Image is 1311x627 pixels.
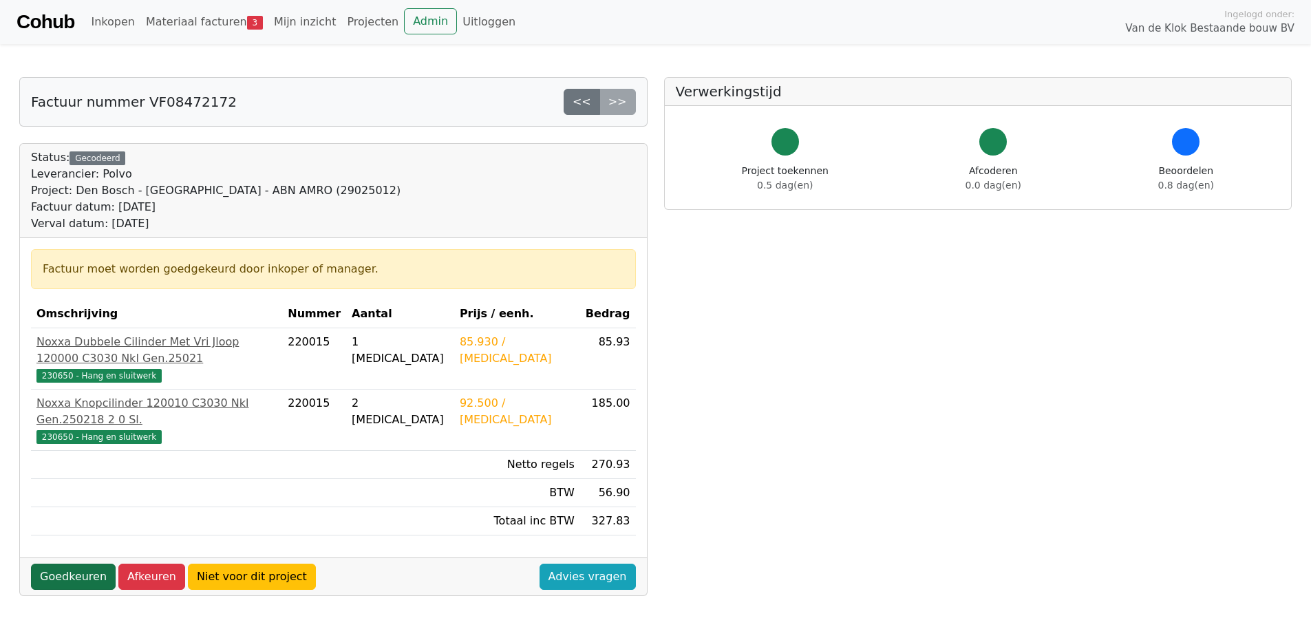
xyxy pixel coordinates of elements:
th: Omschrijving [31,300,282,328]
div: Afcoderen [966,164,1021,193]
th: Aantal [346,300,454,328]
th: Nummer [282,300,346,328]
div: Project toekennen [742,164,829,193]
div: Factuur datum: [DATE] [31,199,401,215]
td: Totaal inc BTW [454,507,580,535]
a: Cohub [17,6,74,39]
td: 327.83 [580,507,636,535]
div: Noxxa Knopcilinder 120010 C3030 Nkl Gen.250218 2 0 Sl. [36,395,277,428]
td: 220015 [282,390,346,451]
th: Prijs / eenh. [454,300,580,328]
span: 0.5 dag(en) [757,180,813,191]
a: Uitloggen [457,8,521,36]
td: 56.90 [580,479,636,507]
td: 220015 [282,328,346,390]
span: Van de Klok Bestaande bouw BV [1125,21,1294,36]
a: Admin [404,8,457,34]
a: Projecten [341,8,404,36]
th: Bedrag [580,300,636,328]
td: 185.00 [580,390,636,451]
td: 85.93 [580,328,636,390]
span: 0.8 dag(en) [1158,180,1214,191]
div: Leverancier: Polvo [31,166,401,182]
span: 0.0 dag(en) [966,180,1021,191]
a: Noxxa Knopcilinder 120010 C3030 Nkl Gen.250218 2 0 Sl.230650 - Hang en sluitwerk [36,395,277,445]
div: Project: Den Bosch - [GEOGRAPHIC_DATA] - ABN AMRO (29025012) [31,182,401,199]
div: Status: [31,149,401,232]
span: Ingelogd onder: [1224,8,1294,21]
a: Inkopen [85,8,140,36]
span: 3 [247,16,263,30]
div: Gecodeerd [70,151,125,165]
span: 230650 - Hang en sluitwerk [36,430,162,444]
a: Goedkeuren [31,564,116,590]
td: Netto regels [454,451,580,479]
a: << [564,89,600,115]
div: 85.930 / [MEDICAL_DATA] [460,334,575,367]
td: 270.93 [580,451,636,479]
div: Noxxa Dubbele Cilinder Met Vri Jloop 120000 C3030 Nkl Gen.25021 [36,334,277,367]
div: 92.500 / [MEDICAL_DATA] [460,395,575,428]
div: 2 [MEDICAL_DATA] [352,395,449,428]
h5: Factuur nummer VF08472172 [31,94,237,110]
a: Niet voor dit project [188,564,316,590]
div: Factuur moet worden goedgekeurd door inkoper of manager. [43,261,624,277]
h5: Verwerkingstijd [676,83,1281,100]
div: Beoordelen [1158,164,1214,193]
a: Noxxa Dubbele Cilinder Met Vri Jloop 120000 C3030 Nkl Gen.25021230650 - Hang en sluitwerk [36,334,277,383]
a: Afkeuren [118,564,185,590]
a: Mijn inzicht [268,8,342,36]
a: Advies vragen [540,564,636,590]
td: BTW [454,479,580,507]
a: Materiaal facturen3 [140,8,268,36]
span: 230650 - Hang en sluitwerk [36,369,162,383]
div: Verval datum: [DATE] [31,215,401,232]
div: 1 [MEDICAL_DATA] [352,334,449,367]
